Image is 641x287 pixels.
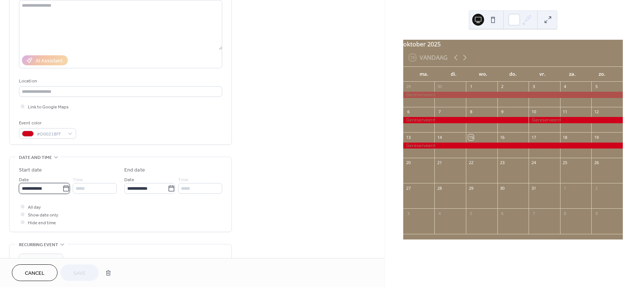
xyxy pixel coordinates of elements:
[437,160,442,166] div: 21
[25,270,45,277] span: Cancel
[468,185,474,191] div: 29
[594,211,599,216] div: 9
[594,109,599,115] div: 12
[405,211,411,216] div: 3
[528,67,558,82] div: vr.
[500,84,505,89] div: 2
[28,219,56,227] span: Hide end time
[531,109,536,115] div: 10
[531,211,536,216] div: 7
[500,185,505,191] div: 30
[19,154,52,162] span: Date and time
[22,255,50,264] span: Do not repeat
[28,211,58,219] span: Show date only
[12,264,57,281] button: Cancel
[19,166,42,174] div: Start date
[405,84,411,89] div: 29
[594,134,599,140] div: 19
[28,203,41,211] span: All day
[124,166,145,174] div: End date
[562,211,568,216] div: 8
[594,84,599,89] div: 5
[19,241,58,249] span: Recurring event
[405,109,411,115] div: 6
[594,160,599,166] div: 26
[468,84,474,89] div: 1
[178,176,188,184] span: Time
[28,103,69,111] span: Link to Google Maps
[562,84,568,89] div: 4
[498,67,528,82] div: do.
[558,67,587,82] div: za.
[529,117,623,123] div: Gereserveerd
[468,134,474,140] div: 15
[405,160,411,166] div: 20
[403,92,623,98] div: Gereserveerd
[469,67,498,82] div: wo.
[468,160,474,166] div: 22
[437,134,442,140] div: 14
[437,211,442,216] div: 4
[468,211,474,216] div: 5
[403,143,623,149] div: Gereserveerd
[73,176,83,184] span: Time
[405,134,411,140] div: 13
[124,176,134,184] span: Date
[439,67,469,82] div: di.
[531,84,536,89] div: 3
[562,160,568,166] div: 25
[531,185,536,191] div: 31
[437,185,442,191] div: 28
[500,211,505,216] div: 6
[405,185,411,191] div: 27
[437,109,442,115] div: 7
[587,67,617,82] div: zo.
[562,134,568,140] div: 18
[594,185,599,191] div: 2
[19,77,221,85] div: Location
[531,160,536,166] div: 24
[437,84,442,89] div: 30
[403,40,623,49] div: oktober 2025
[19,176,29,184] span: Date
[403,117,529,123] div: Gereserveerd
[500,134,505,140] div: 16
[500,109,505,115] div: 9
[409,67,439,82] div: ma.
[531,134,536,140] div: 17
[562,109,568,115] div: 11
[19,119,75,127] div: Event color
[468,109,474,115] div: 8
[37,130,64,138] span: #D0021BFF
[500,160,505,166] div: 23
[562,185,568,191] div: 1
